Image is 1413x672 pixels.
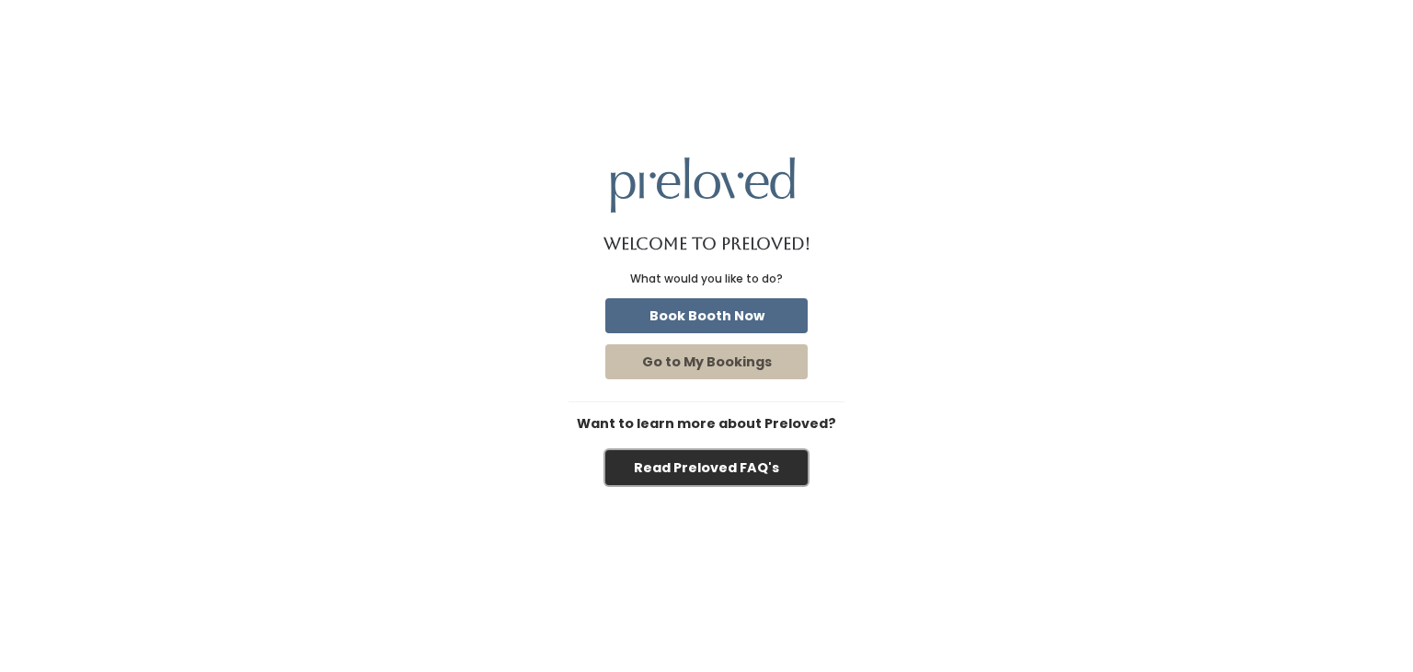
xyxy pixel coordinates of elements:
h1: Welcome to Preloved! [603,235,810,253]
h6: Want to learn more about Preloved? [569,417,844,432]
button: Go to My Bookings [605,344,808,379]
img: preloved logo [611,157,795,212]
div: What would you like to do? [630,271,783,287]
button: Read Preloved FAQ's [605,450,808,485]
button: Book Booth Now [605,298,808,333]
a: Go to My Bookings [602,341,811,383]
